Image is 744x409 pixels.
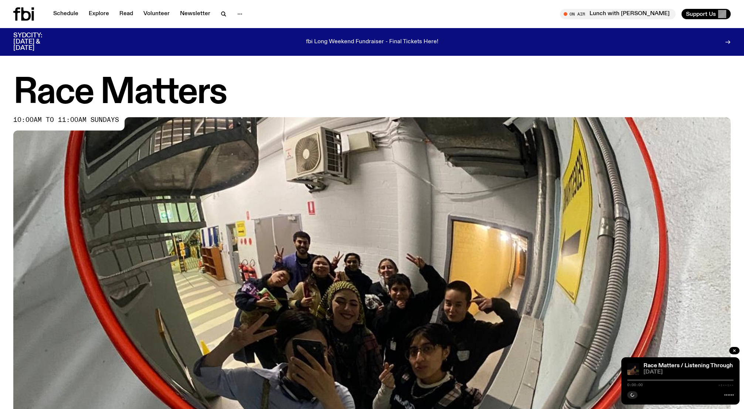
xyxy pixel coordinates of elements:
[13,33,61,51] h3: SYDCITY: [DATE] & [DATE]
[682,9,731,19] button: Support Us
[84,9,113,19] a: Explore
[643,369,734,375] span: [DATE]
[627,383,643,387] span: 0:00:00
[176,9,215,19] a: Newsletter
[13,76,731,110] h1: Race Matters
[49,9,83,19] a: Schedule
[560,9,676,19] button: On AirLunch with [PERSON_NAME]
[13,117,119,123] span: 10:00am to 11:00am sundays
[306,39,438,45] p: fbi Long Weekend Fundraiser - Final Tickets Here!
[115,9,137,19] a: Read
[718,383,734,387] span: -:--:--
[686,11,716,17] span: Support Us
[627,363,639,375] img: Fetle crouches in a park at night. They are wearing a long brown garment and looking solemnly int...
[139,9,174,19] a: Volunteer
